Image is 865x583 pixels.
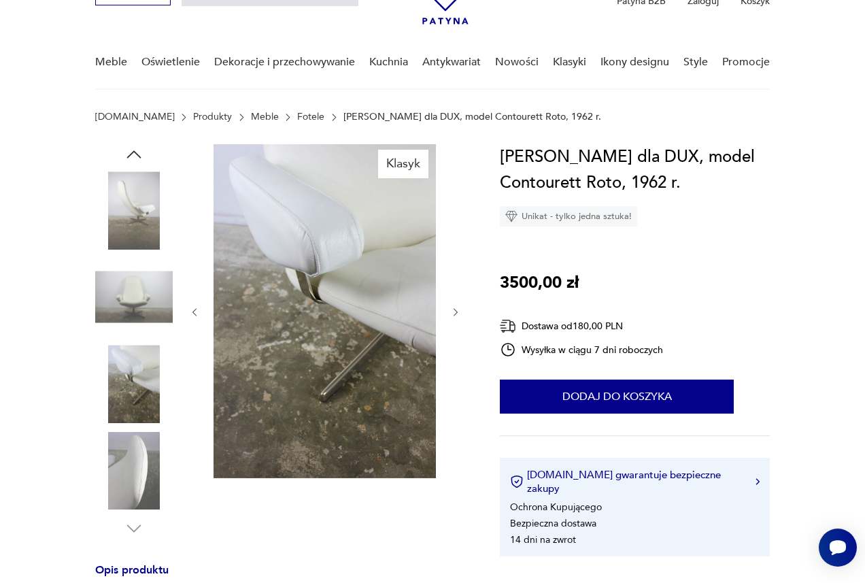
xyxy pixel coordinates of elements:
[510,468,760,495] button: [DOMAIN_NAME] gwarantuje bezpieczne zakupy
[500,144,770,196] h1: [PERSON_NAME] dla DUX, model Contourett Roto, 1962 r.
[500,342,663,358] div: Wysyłka w ciągu 7 dni roboczych
[369,36,408,88] a: Kuchnia
[343,112,601,122] p: [PERSON_NAME] dla DUX, model Contourett Roto, 1962 r.
[141,36,200,88] a: Oświetlenie
[510,533,576,546] li: 14 dni na zwrot
[95,36,127,88] a: Meble
[214,144,436,478] img: Zdjęcie produktu Alf Svensson dla DUX, model Contourett Roto, 1962 r.
[500,206,637,227] div: Unikat - tylko jedna sztuka!
[510,501,602,514] li: Ochrona Kupującego
[510,517,596,530] li: Bezpieczna dostawa
[500,318,516,335] img: Ikona dostawy
[95,112,175,122] a: [DOMAIN_NAME]
[500,318,663,335] div: Dostawa od 180,00 PLN
[422,36,481,88] a: Antykwariat
[95,345,173,422] img: Zdjęcie produktu Alf Svensson dla DUX, model Contourett Roto, 1962 r.
[214,36,355,88] a: Dekoracje i przechowywanie
[510,475,524,488] img: Ikona certyfikatu
[95,259,173,336] img: Zdjęcie produktu Alf Svensson dla DUX, model Contourett Roto, 1962 r.
[297,112,324,122] a: Fotele
[819,529,857,567] iframe: Smartsupp widget button
[95,171,173,249] img: Zdjęcie produktu Alf Svensson dla DUX, model Contourett Roto, 1962 r.
[722,36,770,88] a: Promocje
[193,112,232,122] a: Produkty
[500,270,579,296] p: 3500,00 zł
[505,210,518,222] img: Ikona diamentu
[756,478,760,485] img: Ikona strzałki w prawo
[553,36,586,88] a: Klasyki
[251,112,279,122] a: Meble
[378,150,428,178] div: Klasyk
[500,380,734,414] button: Dodaj do koszyka
[683,36,708,88] a: Style
[600,36,669,88] a: Ikony designu
[95,432,173,510] img: Zdjęcie produktu Alf Svensson dla DUX, model Contourett Roto, 1962 r.
[495,36,539,88] a: Nowości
